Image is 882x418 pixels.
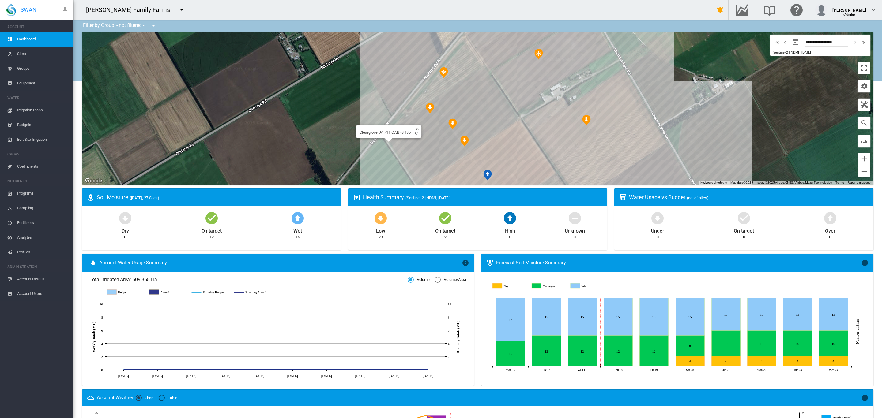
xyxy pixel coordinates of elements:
[614,368,622,371] tspan: Thu 18
[762,6,777,13] md-icon: Search the knowledge base
[435,225,455,234] div: On target
[290,211,305,225] md-icon: icon-arrow-up-bold-circle
[122,368,125,371] circle: Running Actual 16 Jul 0
[604,336,632,366] g: On target Sep 18, 2025 12
[17,245,69,259] span: Profiles
[7,176,69,186] span: NUTRIENTS
[505,225,515,234] div: High
[95,411,98,415] tspan: 25
[448,342,450,345] tspan: 4
[783,298,812,331] g: Wet Sep 23, 2025 13
[149,289,186,295] g: Actual
[829,234,831,240] div: 0
[7,22,69,32] span: ACCOUNT
[711,331,740,356] g: On target Sep 21, 2025 10
[460,136,469,147] div: NDMI: Cleargrove_A1711-C7.D
[861,83,868,90] md-icon: icon-cog
[101,329,103,332] tspan: 6
[107,289,143,295] g: Budget
[78,20,161,32] div: Filter by Group: - not filtered -
[496,259,861,266] div: Forecast Soil Moisture Summary
[676,356,704,366] g: Dry Sep 20, 2025 4
[389,374,399,378] tspan: [DATE]
[17,118,69,132] span: Budgets
[676,336,704,356] g: On target Sep 20, 2025 8
[819,298,848,331] g: Wet Sep 24, 2025 13
[209,234,214,240] div: 12
[413,125,418,129] button: Close
[687,196,709,200] span: (no. of sites)
[462,259,469,267] md-icon: icon-information
[101,315,103,319] tspan: 8
[86,6,175,14] div: [PERSON_NAME] Family Farms
[783,356,812,366] g: Dry Sep 23, 2025 4
[815,4,827,16] img: profile.jpg
[150,22,157,29] md-icon: icon-menu-down
[848,181,872,184] a: Report a map error
[435,414,437,416] circle: ETo (mm) Sep 17, 2025 5.7
[802,411,804,415] tspan: 6
[651,225,664,234] div: Under
[534,49,543,60] div: NDMI: Cleargrove_A1711-C1
[486,259,494,267] md-icon: icon-thermometer-lines
[254,374,264,378] tspan: [DATE]
[456,321,460,353] tspan: Running Totals (ML)
[87,194,94,201] md-icon: icon-map-marker-radius
[861,394,869,401] md-icon: icon-information
[567,211,582,225] md-icon: icon-minus-circle
[650,368,658,371] tspan: Fri 19
[686,368,694,371] tspan: Sat 20
[101,355,103,359] tspan: 2
[676,298,704,336] g: Wet Sep 20, 2025 15
[373,211,388,225] md-icon: icon-arrow-down-bold-circle
[711,356,740,366] g: Dry Sep 21, 2025 4
[532,336,561,366] g: On target Sep 16, 2025 12
[793,368,802,371] tspan: Tue 23
[825,225,835,234] div: Over
[325,368,328,371] circle: Running Actual 27 Aug 0
[202,225,222,234] div: On target
[855,319,860,344] tspan: Number of Sites
[496,298,525,341] g: Wet Sep 15, 2025 17
[17,215,69,230] span: Fertilisers
[363,193,602,201] div: Health Summary
[851,39,859,46] button: icon-chevron-right
[17,61,69,76] span: Groups
[858,153,870,165] button: Zoom in
[291,368,294,371] circle: Running Actual 20 Aug 0
[87,394,94,401] md-icon: icon-weather-cloudy
[448,315,450,319] tspan: 8
[7,262,69,272] span: ADMINISTRATION
[175,4,188,16] button: icon-menu-down
[379,234,383,240] div: 23
[178,6,185,13] md-icon: icon-menu-down
[571,283,606,289] g: Wet
[829,368,838,371] tspan: Wed 24
[61,6,69,13] md-icon: icon-pin
[737,211,751,225] md-icon: icon-checkbox-marked-circle
[192,289,228,295] g: Running Budget
[393,368,395,371] circle: Running Actual 10 Sept 0
[355,374,366,378] tspan: [DATE]
[781,39,789,46] button: icon-chevron-left
[152,374,163,378] tspan: [DATE]
[424,414,427,416] circle: Temp Max (°C) Sep 17, 2025 23.8
[423,374,433,378] tspan: [DATE]
[438,211,453,225] md-icon: icon-checkbox-marked-circle
[224,368,226,371] circle: Running Actual 6 Aug 0
[747,356,776,366] g: Dry Sep 22, 2025 4
[790,36,802,48] button: md-calendar
[92,322,96,352] tspan: Weekly Totals (ML)
[448,329,450,332] tspan: 6
[359,368,361,371] circle: Running Actual 3 Sept 0
[17,76,69,91] span: Equipment
[714,4,726,16] button: icon-bell-ring
[843,13,855,16] span: (Admin)
[204,211,219,225] md-icon: icon-checkbox-marked-circle
[532,283,567,289] g: On target
[287,374,298,378] tspan: [DATE]
[220,374,230,378] tspan: [DATE]
[17,103,69,118] span: Irrigation Plans
[568,336,597,366] g: On target Sep 17, 2025 12
[439,67,448,78] div: NDMI: Cleargrove_A1711-Airstrip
